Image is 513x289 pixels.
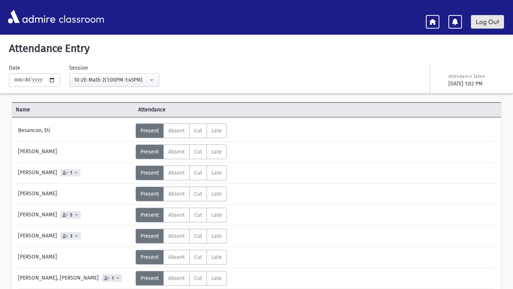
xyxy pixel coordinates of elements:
div: [PERSON_NAME] [14,250,136,265]
span: Cut [194,233,202,239]
span: Late [211,149,222,155]
span: Late [211,212,222,218]
a: Log Out [471,15,504,29]
div: [DATE] 1:02 PM [448,80,502,88]
span: Present [140,275,159,281]
div: Besancon, Eti [14,123,136,138]
span: Absent [168,128,185,134]
img: AdmirePro [6,8,57,25]
span: classroom [57,7,104,27]
span: Late [211,128,222,134]
label: Session [69,64,88,72]
div: [PERSON_NAME] [14,208,136,222]
div: Attendance Taken [448,73,502,80]
h5: Attendance Entry [6,42,507,55]
div: [PERSON_NAME] [14,144,136,159]
span: Absent [168,254,185,260]
div: AttTypes [136,166,227,180]
span: Late [211,233,222,239]
div: [PERSON_NAME], [PERSON_NAME] [14,271,136,286]
span: Absent [168,170,185,176]
div: AttTypes [136,271,227,286]
span: Cut [194,128,202,134]
span: Cut [194,170,202,176]
span: Present [140,128,159,134]
span: Cut [194,149,202,155]
div: AttTypes [136,229,227,243]
span: Attendance [134,106,257,114]
div: AttTypes [136,187,227,201]
div: [PERSON_NAME] [14,187,136,201]
span: Absent [168,191,185,197]
span: Present [140,191,159,197]
span: Cut [194,254,202,260]
span: Present [140,149,159,155]
span: Absent [168,149,185,155]
span: Cut [194,191,202,197]
span: Late [211,191,222,197]
span: Present [140,254,159,260]
button: 10-2E-Math 2(1:00PM-1:45PM) [69,73,159,87]
span: 1 [69,170,74,175]
span: Absent [168,212,185,218]
span: Absent [168,275,185,281]
span: Cut [194,212,202,218]
span: 1 [110,276,115,281]
div: [PERSON_NAME] [14,229,136,243]
span: Late [211,254,222,260]
span: Present [140,170,159,176]
span: 5 [69,213,74,218]
span: Present [140,233,159,239]
div: AttTypes [136,144,227,159]
div: 10-2E-Math 2(1:00PM-1:45PM) [74,76,148,84]
span: Present [140,212,159,218]
span: Name [12,106,134,114]
div: AttTypes [136,208,227,222]
span: Absent [168,233,185,239]
div: AttTypes [136,123,227,138]
span: 3 [69,234,74,239]
div: AttTypes [136,250,227,265]
span: Cut [194,275,202,281]
span: Late [211,170,222,176]
div: [PERSON_NAME] [14,166,136,180]
label: Date [9,64,20,72]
